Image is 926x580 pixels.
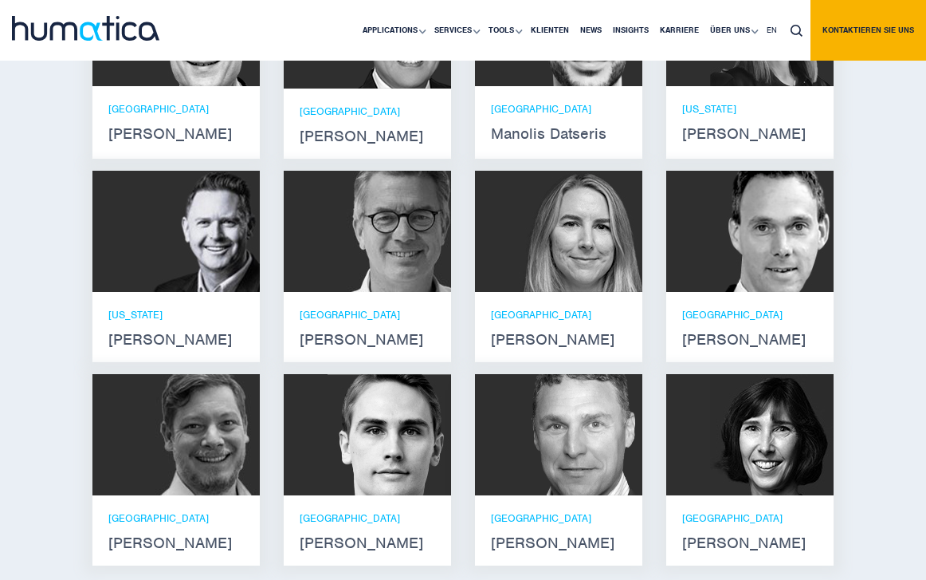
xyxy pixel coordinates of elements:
img: Karen Wright [710,374,834,495]
img: Paul Simpson [328,374,451,495]
span: EN [767,25,777,35]
p: [GEOGRAPHIC_DATA] [682,511,818,525]
img: logo [12,16,159,41]
p: [GEOGRAPHIC_DATA] [491,308,626,322]
p: [GEOGRAPHIC_DATA] [491,102,626,116]
p: [GEOGRAPHIC_DATA] [300,511,435,525]
strong: [PERSON_NAME] [108,537,244,550]
img: Bryan Turner [519,374,642,495]
img: search_icon [791,25,802,37]
img: Russell Raath [136,171,260,292]
img: Zoë Fox [519,171,642,292]
strong: [PERSON_NAME] [108,333,244,346]
strong: Manolis Datseris [491,128,626,140]
strong: [PERSON_NAME] [300,333,435,346]
strong: [PERSON_NAME] [491,537,626,550]
strong: [PERSON_NAME] [682,333,818,346]
strong: [PERSON_NAME] [300,130,435,143]
p: [GEOGRAPHIC_DATA] [108,102,244,116]
p: [US_STATE] [108,308,244,322]
img: Jan Löning [328,171,451,292]
p: [GEOGRAPHIC_DATA] [300,308,435,322]
p: [US_STATE] [682,102,818,116]
p: [GEOGRAPHIC_DATA] [682,308,818,322]
p: [GEOGRAPHIC_DATA] [491,511,626,525]
strong: [PERSON_NAME] [300,537,435,550]
img: Andreas Knobloch [710,171,834,292]
img: Claudio Limacher [136,374,260,495]
strong: [PERSON_NAME] [682,128,818,140]
p: [GEOGRAPHIC_DATA] [108,511,244,525]
strong: [PERSON_NAME] [491,333,626,346]
strong: [PERSON_NAME] [682,537,818,550]
strong: [PERSON_NAME] [108,128,244,140]
p: [GEOGRAPHIC_DATA] [300,105,435,118]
